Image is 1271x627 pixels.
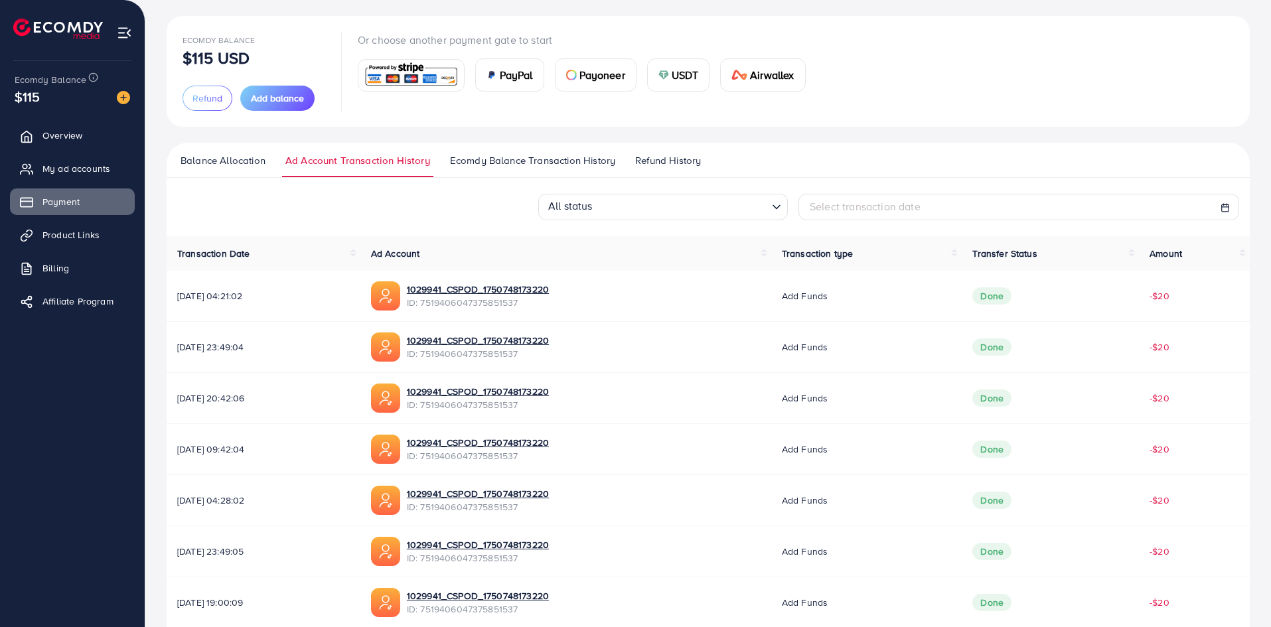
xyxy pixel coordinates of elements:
a: cardPayPal [475,58,544,92]
span: -$20 [1150,494,1169,507]
span: Refund [192,92,222,105]
span: ID: 7519406047375851537 [407,602,549,616]
img: card [731,70,747,80]
span: Affiliate Program [42,295,113,308]
span: Add funds [782,494,828,507]
span: Done [972,492,1011,509]
span: Done [972,594,1011,611]
a: 1029941_CSPOD_1750748173220 [407,436,549,449]
span: Overview [42,129,82,142]
a: 1029941_CSPOD_1750748173220 [407,334,549,347]
span: Done [972,441,1011,458]
span: Add funds [782,391,828,405]
span: [DATE] 23:49:04 [177,340,350,354]
span: [DATE] 23:49:05 [177,545,350,558]
span: Transfer Status [972,247,1037,260]
img: ic-ads-acc.e4c84228.svg [371,537,400,566]
a: card [358,59,465,92]
span: -$20 [1150,340,1169,354]
span: ID: 7519406047375851537 [407,296,549,309]
span: Done [972,287,1011,305]
span: Select transaction date [810,199,921,214]
a: cardAirwallex [720,58,805,92]
span: Billing [42,261,69,275]
span: Product Links [42,228,100,242]
a: Billing [10,255,135,281]
span: Airwallex [750,67,794,83]
span: ID: 7519406047375851537 [407,449,549,462]
img: ic-ads-acc.e4c84228.svg [371,281,400,311]
span: [DATE] 20:42:06 [177,391,350,405]
div: Search for option [538,194,788,220]
span: [DATE] 04:21:02 [177,289,350,303]
span: -$20 [1150,391,1169,405]
span: Add balance [251,92,304,105]
iframe: Chat [1215,567,1261,617]
a: cardUSDT [647,58,710,92]
span: Refund History [635,153,701,168]
img: card [486,70,497,80]
img: card [362,61,460,90]
img: card [658,70,669,80]
span: Payoneer [579,67,625,83]
span: Ad Account [371,247,420,260]
span: Add funds [782,443,828,456]
input: Search for option [597,196,767,217]
span: Transaction type [782,247,854,260]
span: -$20 [1150,545,1169,558]
p: Or choose another payment gate to start [358,32,816,48]
span: Balance Allocation [181,153,265,168]
span: Add funds [782,289,828,303]
span: All status [546,195,595,217]
button: Refund [183,86,232,111]
span: Ecomdy Balance Transaction History [450,153,615,168]
span: Payment [42,195,80,208]
a: 1029941_CSPOD_1750748173220 [407,538,549,551]
span: ID: 7519406047375851537 [407,500,549,514]
a: 1029941_CSPOD_1750748173220 [407,487,549,500]
span: Ad Account Transaction History [285,153,430,168]
span: [DATE] 04:28:02 [177,494,350,507]
a: Affiliate Program [10,288,135,314]
a: Product Links [10,222,135,248]
img: menu [117,25,132,40]
a: My ad accounts [10,155,135,182]
span: My ad accounts [42,162,110,175]
a: cardPayoneer [555,58,636,92]
a: 1029941_CSPOD_1750748173220 [407,283,549,296]
span: Done [972,338,1011,356]
span: Ecomdy Balance [183,35,255,46]
span: Add funds [782,596,828,609]
span: ID: 7519406047375851537 [407,551,549,565]
span: USDT [672,67,699,83]
span: -$20 [1150,596,1169,609]
span: Amount [1150,247,1182,260]
button: Add balance [240,86,315,111]
span: ID: 7519406047375851537 [407,347,549,360]
span: Transaction Date [177,247,250,260]
span: Ecomdy Balance [15,73,86,86]
img: image [117,91,130,104]
span: Done [972,543,1011,560]
img: logo [13,19,103,39]
img: ic-ads-acc.e4c84228.svg [371,435,400,464]
a: Payment [10,188,135,215]
span: $115 [15,87,40,106]
span: -$20 [1150,289,1169,303]
span: ID: 7519406047375851537 [407,398,549,411]
a: Overview [10,122,135,149]
img: ic-ads-acc.e4c84228.svg [371,383,400,413]
span: Add funds [782,340,828,354]
img: card [566,70,577,80]
span: -$20 [1150,443,1169,456]
span: PayPal [500,67,533,83]
p: $115 USD [183,50,250,66]
a: 1029941_CSPOD_1750748173220 [407,385,549,398]
img: ic-ads-acc.e4c84228.svg [371,588,400,617]
span: Done [972,389,1011,407]
img: ic-ads-acc.e4c84228.svg [371,332,400,362]
span: [DATE] 19:00:09 [177,596,350,609]
img: ic-ads-acc.e4c84228.svg [371,486,400,515]
span: Add funds [782,545,828,558]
